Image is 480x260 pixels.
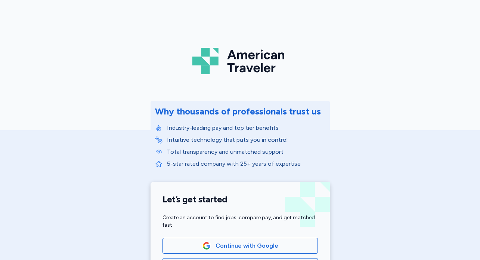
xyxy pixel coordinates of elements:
p: Intuitive technology that puts you in control [167,135,325,144]
span: Continue with Google [216,241,278,250]
p: Total transparency and unmatched support [167,147,325,156]
button: Google LogoContinue with Google [162,238,318,254]
div: Why thousands of professionals trust us [155,105,321,117]
h1: Let’s get started [162,194,318,205]
img: Logo [192,45,288,77]
p: 5-star rated company with 25+ years of expertise [167,159,325,168]
img: Google Logo [202,242,211,250]
p: Industry-leading pay and top tier benefits [167,123,325,132]
div: Create an account to find jobs, compare pay, and get matched fast [162,214,318,229]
